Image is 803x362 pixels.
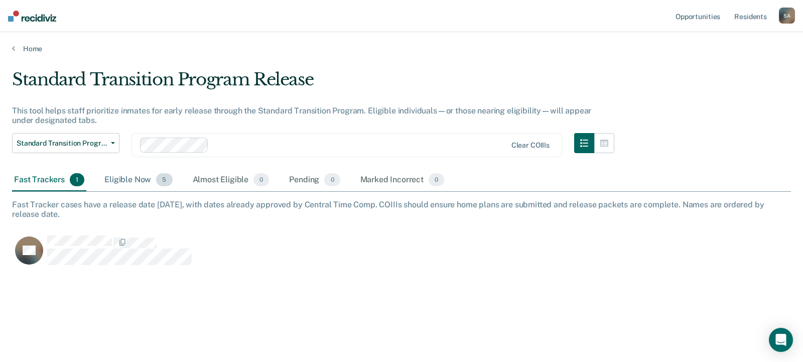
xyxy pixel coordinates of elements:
div: Fast Trackers1 [12,169,86,191]
span: 1 [70,173,84,186]
button: Standard Transition Program Release [12,133,119,153]
div: Standard Transition Program Release [12,69,614,98]
div: Eligible Now5 [102,169,174,191]
div: Almost Eligible0 [191,169,272,191]
div: CaseloadOpportunityCell-189844 [12,235,694,275]
a: Home [12,44,791,53]
div: Fast Tracker cases have a release date [DATE], with dates already approved by Central Time Comp. ... [12,200,791,219]
div: Pending0 [287,169,342,191]
div: S A [779,8,795,24]
span: 0 [324,173,340,186]
div: This tool helps staff prioritize inmates for early release through the Standard Transition Progra... [12,106,614,125]
img: Recidiviz [8,11,56,22]
div: Open Intercom Messenger [769,328,793,352]
span: 0 [429,173,444,186]
button: SA [779,8,795,24]
div: Marked Incorrect0 [358,169,447,191]
div: Clear COIIIs [511,141,550,150]
span: 0 [253,173,269,186]
span: 5 [156,173,172,186]
span: Standard Transition Program Release [17,139,107,148]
